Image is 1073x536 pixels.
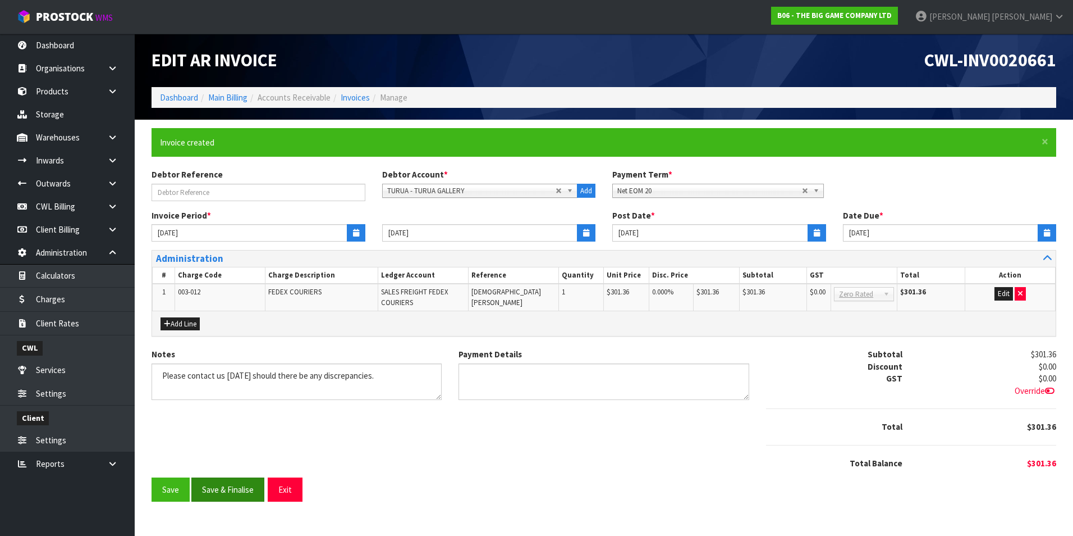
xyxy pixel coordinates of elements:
[604,267,649,284] th: Unit Price
[777,11,892,20] strong: B06 - THE BIG GAME COMPANY LTD
[929,11,990,22] span: [PERSON_NAME]
[152,348,175,360] label: Notes
[771,7,898,25] a: B06 - THE BIG GAME COMPANY LTD
[156,253,595,264] h3: Administration
[897,267,965,284] th: Total
[17,341,43,355] span: CWL
[742,287,765,297] span: $301.36
[1015,385,1056,396] span: Override
[387,184,556,198] span: TURUA - TURUA GALLERY
[152,169,223,180] label: Debtor Reference
[652,287,667,297] span: 0.000
[612,210,655,221] label: Post Date
[152,478,190,502] button: Save
[178,287,200,297] span: 003-012
[1039,361,1056,372] span: $0.00
[152,224,347,242] input: Start Date
[607,287,629,297] span: $301.36
[382,169,448,180] label: Debtor Account
[380,92,407,103] span: Manage
[95,12,113,23] small: WMS
[924,49,1056,71] span: CWL-INV0020661
[1039,373,1056,384] span: $0.00
[850,458,902,469] strong: Total Balance
[381,287,448,307] span: SALES FREIGHT FEDEX COURIERS
[612,169,672,180] label: Payment Term
[810,287,826,297] span: $0.00
[1031,349,1056,360] span: $301.36
[156,253,1052,264] a: Administration
[807,267,897,284] th: GST
[994,287,1013,301] button: Edit
[882,421,902,432] strong: Total
[868,361,902,372] strong: Discount
[268,287,322,297] span: FEDEX COURIERS
[36,10,93,24] span: ProStock
[175,267,265,284] th: Charge Code
[562,287,565,297] span: 1
[152,49,277,71] span: Edit AR Invoice
[559,267,604,284] th: Quantity
[162,287,166,297] span: 1
[1027,458,1056,469] span: $301.36
[153,267,175,284] th: #
[843,224,1039,242] input: Date Due
[265,267,378,284] th: Charge Description
[458,348,522,360] label: Payment Details
[577,184,595,198] button: Add
[152,210,211,221] label: Invoice Period
[152,184,365,201] input: Debtor Reference
[839,288,879,301] span: Zero Rated
[378,267,469,284] th: Ledger Account
[900,287,926,297] strong: $301.36
[17,10,31,24] img: cube-alt.png
[191,478,264,502] button: Save & Finalise
[649,267,739,284] th: Disc. Price
[992,11,1052,22] span: [PERSON_NAME]
[612,224,808,242] input: Date Posted
[341,92,370,103] a: Invoices
[739,267,807,284] th: Subtotal
[965,267,1056,284] th: Action
[382,224,578,242] input: End Date
[268,478,302,502] button: Exit
[843,210,883,221] label: Date Due
[868,349,902,360] strong: Subtotal
[471,287,541,307] span: [DEMOGRAPHIC_DATA][PERSON_NAME]
[886,373,902,384] strong: GST
[1027,421,1056,432] span: $301.36
[696,287,719,297] span: $301.36
[160,92,198,103] a: Dashboard
[469,267,559,284] th: Reference
[649,284,693,311] td: %
[161,317,200,331] button: Add Line
[17,411,49,425] span: Client
[1042,134,1048,149] span: ×
[160,137,214,148] span: Invoice created
[617,184,802,198] span: Net EOM 20
[258,92,331,103] span: Accounts Receivable
[208,92,247,103] a: Main Billing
